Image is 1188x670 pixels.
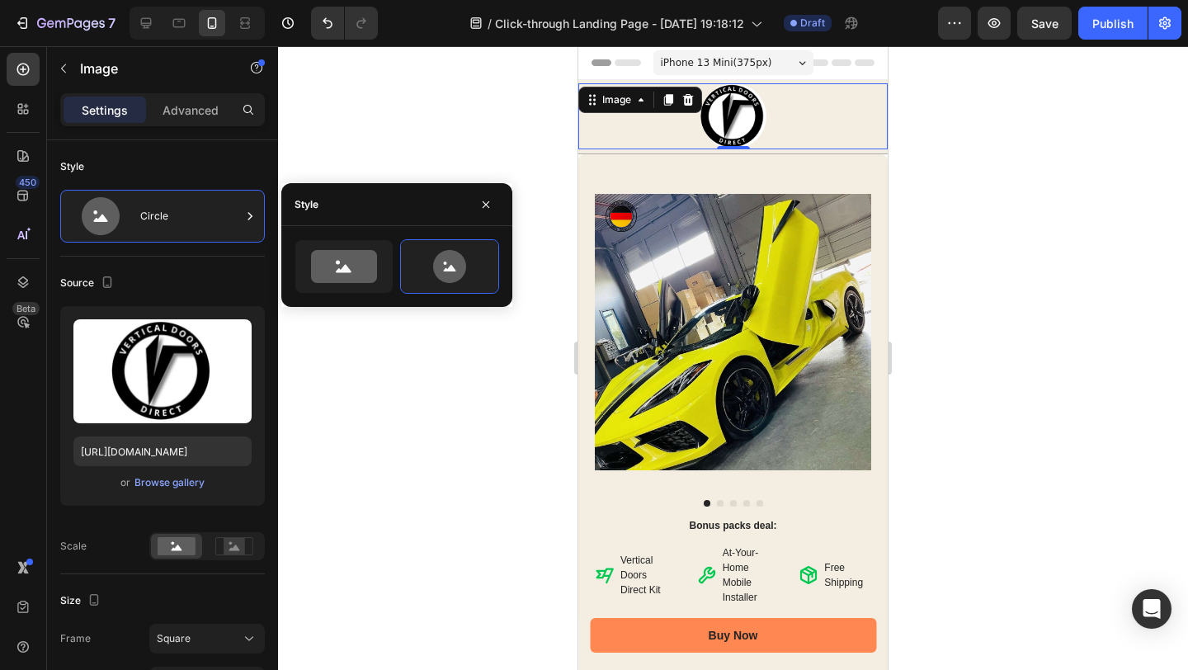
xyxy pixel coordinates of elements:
[134,475,205,490] div: Browse gallery
[1078,7,1148,40] button: Publish
[108,13,115,33] p: 7
[311,7,378,40] div: Undo/Redo
[12,302,40,315] div: Beta
[495,15,744,32] span: Click-through Landing Page - [DATE] 19:18:12
[157,631,191,646] span: Square
[140,197,241,235] div: Circle
[60,539,87,554] div: Scale
[80,59,220,78] p: Image
[73,436,252,466] input: https://example.com/image.jpg
[60,631,91,646] label: Frame
[16,176,40,189] div: 450
[60,590,104,612] div: Size
[120,473,130,493] span: or
[1031,17,1058,31] span: Save
[295,197,318,212] div: Style
[7,7,123,40] button: 7
[488,15,492,32] span: /
[60,272,117,295] div: Source
[163,101,219,119] p: Advanced
[800,16,825,31] span: Draft
[149,624,265,653] button: Square
[73,319,252,423] img: preview-image
[134,474,205,491] button: Browse gallery
[578,46,888,670] iframe: Design area
[60,159,84,174] div: Style
[82,101,128,119] p: Settings
[1092,15,1134,32] div: Publish
[1132,589,1171,629] div: Open Intercom Messenger
[1017,7,1072,40] button: Save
